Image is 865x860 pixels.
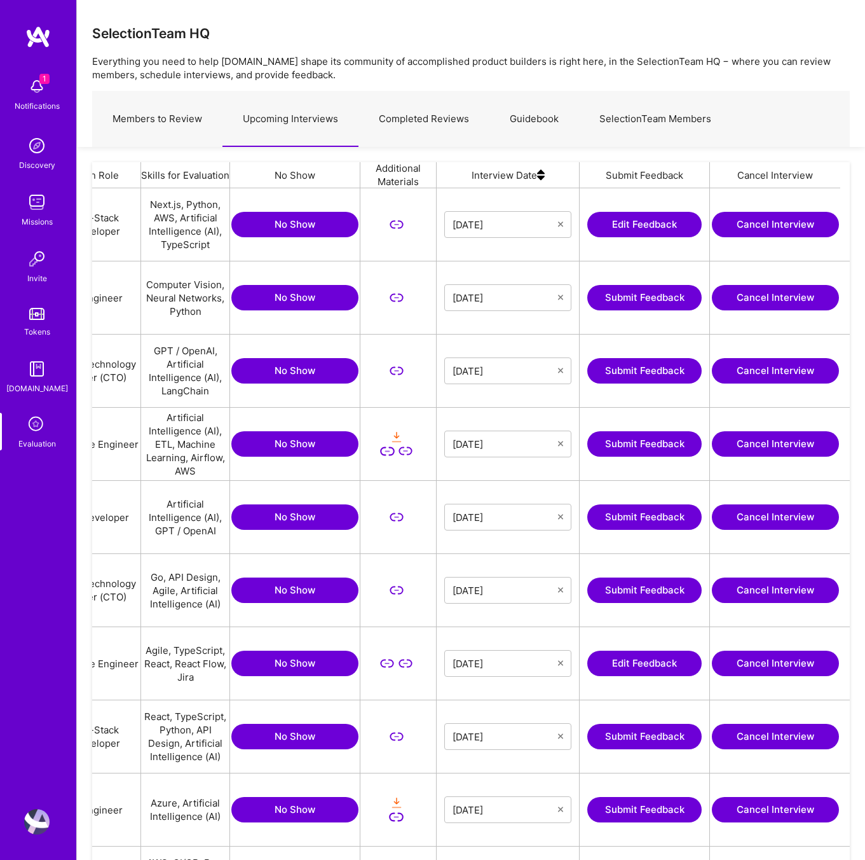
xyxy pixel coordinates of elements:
div: Go, API Design, Agile, Artificial Intelligence (AI) [141,554,230,627]
div: Artificial Intelligence (AI), ETL, Machine Learning, Airflow, AWS [141,408,230,480]
a: Submit Feedback [587,431,702,457]
img: User Avatar [24,809,50,835]
button: Cancel Interview [712,358,839,384]
div: Azure, Artificial Intelligence (AI) [141,773,230,846]
img: logo [25,25,51,48]
div: Cancel Interview [710,162,840,188]
div: Full-Stack Developer [52,700,141,773]
a: SelectionTeam Members [579,92,732,147]
div: Additional Materials [360,162,437,188]
div: Next.js, Python, AWS, Artificial Intelligence (AI), TypeScript [141,188,230,261]
div: Chief Technology Officer (CTO) [52,335,141,407]
button: Submit Feedback [587,504,702,530]
div: iOS Developer [52,481,141,553]
img: sort [537,162,545,188]
img: tokens [29,308,44,320]
button: No Show [231,724,358,749]
div: [DOMAIN_NAME] [6,382,68,395]
div: Full-Stack Developer [52,188,141,261]
input: Select Date... [453,364,558,377]
i: icon LinkSecondary [389,364,404,378]
div: AI Engineer [52,261,141,334]
div: No Show [230,162,360,188]
input: Select Date... [453,803,558,816]
div: Chief Technology Officer (CTO) [52,554,141,627]
button: No Show [231,285,358,310]
input: Select Date... [453,657,558,670]
button: Submit Feedback [587,724,702,749]
button: Cancel Interview [712,724,839,749]
i: icon OrangeDownload [389,796,404,810]
img: bell [24,74,50,99]
button: No Show [231,578,358,603]
img: teamwork [24,190,50,215]
div: Skills for Evaluation [141,162,230,188]
button: Cancel Interview [712,212,839,237]
button: Submit Feedback [587,358,702,384]
button: Submit Feedback [587,578,702,603]
div: Tokens [24,325,50,338]
button: Cancel Interview [712,578,839,603]
i: icon LinkSecondary [389,730,404,744]
a: Submit Feedback [587,797,702,822]
input: Select Date... [453,291,558,304]
img: guide book [24,356,50,382]
div: Discovery [19,158,55,172]
span: 1 [39,74,50,84]
div: Missions [22,215,53,228]
p: Everything you need to help [DOMAIN_NAME] shape its community of accomplished product builders is... [92,55,850,81]
div: Invite [27,272,47,285]
div: Software Engineer [52,408,141,480]
div: React, TypeScript, Python, API Design, Artificial Intelligence (AI) [141,700,230,773]
a: Completed Reviews [358,92,489,147]
button: Edit Feedback [587,212,702,237]
input: Select Date... [453,584,558,597]
div: Software Engineer [52,627,141,700]
div: Artificial Intelligence (AI), GPT / OpenAI [141,481,230,553]
a: Members to Review [92,92,222,147]
input: Select Date... [453,218,558,231]
i: icon LinkSecondary [398,656,413,671]
button: No Show [231,212,358,237]
i: icon LinkSecondary [380,444,395,459]
i: icon LinkSecondary [389,510,404,525]
div: GPT / OpenAI, Artificial Intelligence (AI), LangChain [141,335,230,407]
button: Submit Feedback [587,285,702,310]
a: Guidebook [489,92,579,147]
h3: SelectionTeam HQ [92,25,210,41]
div: Computer Vision, Neural Networks, Python [141,261,230,334]
input: Select Date... [453,438,558,450]
div: Submit Feedback [580,162,710,188]
button: Cancel Interview [712,651,839,676]
button: No Show [231,504,358,530]
div: Interview Date [437,162,580,188]
i: icon LinkSecondary [398,444,413,459]
div: Notifications [15,99,60,113]
a: Edit Feedback [587,651,702,676]
div: Evaluation [18,437,56,450]
button: Cancel Interview [712,431,839,457]
button: No Show [231,651,358,676]
button: Cancel Interview [712,285,839,310]
input: Select Date... [453,511,558,524]
div: AI Engineer [52,773,141,846]
img: Invite [24,246,50,272]
input: Select Date... [453,730,558,743]
a: User Avatar [21,809,53,835]
i: icon LinkSecondary [389,810,404,824]
i: icon LinkSecondary [389,583,404,598]
i: icon SelectionTeam [25,413,49,437]
button: Cancel Interview [712,504,839,530]
img: discovery [24,133,50,158]
button: Cancel Interview [712,797,839,822]
i: icon LinkSecondary [389,218,404,232]
a: Upcoming Interviews [222,92,358,147]
button: No Show [231,431,358,457]
button: No Show [231,358,358,384]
